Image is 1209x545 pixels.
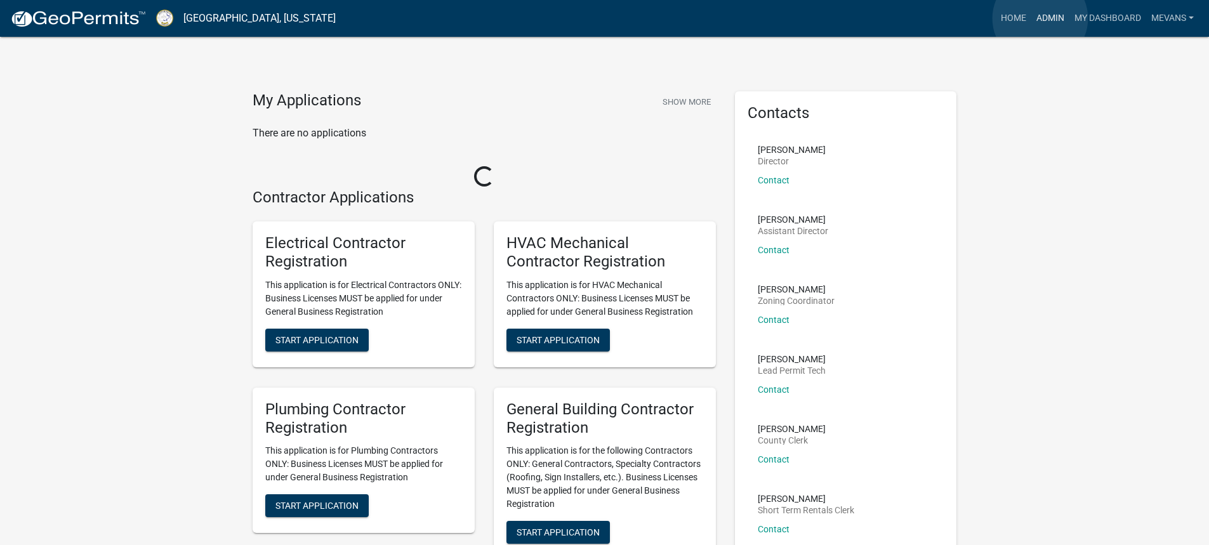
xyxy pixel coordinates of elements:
a: Contact [758,384,789,395]
p: [PERSON_NAME] [758,215,828,224]
button: Show More [657,91,716,112]
a: Contact [758,175,789,185]
span: Start Application [275,334,359,345]
span: Start Application [517,334,600,345]
p: [PERSON_NAME] [758,494,854,503]
a: Contact [758,454,789,464]
p: [PERSON_NAME] [758,424,826,433]
p: This application is for HVAC Mechanical Contractors ONLY: Business Licenses MUST be applied for u... [506,279,703,318]
button: Start Application [506,329,610,351]
h5: Contacts [748,104,944,122]
h4: Contractor Applications [253,188,716,207]
a: Home [996,6,1031,30]
p: [PERSON_NAME] [758,355,826,364]
p: Short Term Rentals Clerk [758,506,854,515]
p: There are no applications [253,126,716,141]
a: My Dashboard [1069,6,1146,30]
a: Contact [758,524,789,534]
a: Mevans [1146,6,1199,30]
p: Zoning Coordinator [758,296,835,305]
span: Start Application [517,527,600,537]
a: [GEOGRAPHIC_DATA], [US_STATE] [183,8,336,29]
p: This application is for the following Contractors ONLY: General Contractors, Specialty Contractor... [506,444,703,511]
p: [PERSON_NAME] [758,285,835,294]
button: Start Application [265,494,369,517]
button: Start Application [265,329,369,351]
p: [PERSON_NAME] [758,145,826,154]
a: Contact [758,315,789,325]
h5: General Building Contractor Registration [506,400,703,437]
p: This application is for Plumbing Contractors ONLY: Business Licenses MUST be applied for under Ge... [265,444,462,484]
h5: Plumbing Contractor Registration [265,400,462,437]
a: Admin [1031,6,1069,30]
h4: My Applications [253,91,361,110]
a: Contact [758,245,789,255]
p: Director [758,157,826,166]
span: Start Application [275,501,359,511]
h5: HVAC Mechanical Contractor Registration [506,234,703,271]
button: Start Application [506,521,610,544]
p: This application is for Electrical Contractors ONLY: Business Licenses MUST be applied for under ... [265,279,462,318]
p: Assistant Director [758,227,828,235]
p: County Clerk [758,436,826,445]
p: Lead Permit Tech [758,366,826,375]
img: Putnam County, Georgia [156,10,173,27]
h5: Electrical Contractor Registration [265,234,462,271]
